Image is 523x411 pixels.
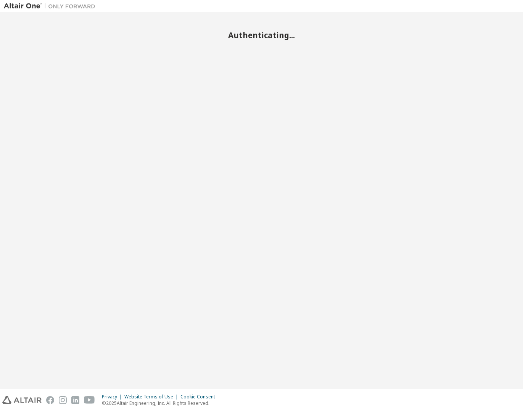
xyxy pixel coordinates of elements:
img: altair_logo.svg [2,396,42,404]
img: instagram.svg [59,396,67,404]
div: Cookie Consent [180,394,220,400]
img: youtube.svg [84,396,95,404]
div: Website Terms of Use [124,394,180,400]
h2: Authenticating... [4,30,519,40]
img: linkedin.svg [71,396,79,404]
img: Altair One [4,2,99,10]
p: © 2025 Altair Engineering, Inc. All Rights Reserved. [102,400,220,406]
img: facebook.svg [46,396,54,404]
div: Privacy [102,394,124,400]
